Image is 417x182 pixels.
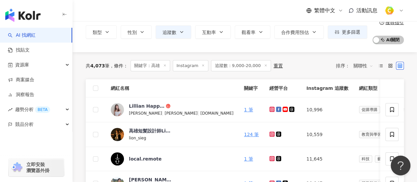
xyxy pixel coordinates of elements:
div: 搜尋指引 [385,20,404,25]
div: 共 筆 [86,63,109,68]
a: KOL Avatar高雄短髮設計師Lion x 美髮 Sieg 高雄lion_sieg [111,127,233,141]
iframe: Help Scout Beacon - Open [391,156,410,175]
span: 科技 [359,155,372,163]
span: lion_sieg [129,136,146,140]
a: searchAI 找網紅 [8,32,36,39]
span: | [197,110,200,116]
img: KOL Avatar [111,128,124,141]
button: 類型 [86,25,117,39]
span: [PERSON_NAME] [164,111,197,116]
img: KOL Avatar [111,103,124,116]
td: 10,996 [301,97,353,122]
a: 洞察報告 [8,91,34,98]
span: 追蹤數 [163,30,176,35]
span: 關聯性 [353,60,373,71]
span: 促購導購 [359,106,380,113]
th: 經營平台 [264,79,301,97]
img: chrome extension [11,162,23,173]
a: 商案媒合 [8,77,34,83]
span: [DOMAIN_NAME] [200,111,233,116]
span: 趨勢分析 [15,102,50,117]
span: [PERSON_NAME] [129,111,162,116]
button: 互動率 [195,25,231,39]
span: 立即安裝 瀏覽器外掛 [26,162,49,173]
span: 觀看率 [242,30,255,35]
span: | [162,110,165,116]
th: 關鍵字 [239,79,264,97]
a: KOL Avatarlocal.remote [111,152,233,165]
div: BETA [35,106,50,113]
span: 關鍵字：高雄 [131,60,170,71]
img: KOL Avatar [111,152,124,165]
a: 124 筆 [244,132,259,137]
td: 10,559 [301,122,353,147]
span: 資源庫 [15,57,29,72]
img: %E6%96%B9%E5%BD%A2%E7%B4%94.png [383,4,396,17]
a: KOL AvatarLillian Happy Day[PERSON_NAME]|[PERSON_NAME]|[DOMAIN_NAME] [111,103,233,117]
span: 教育與學習 [359,131,384,138]
span: 競品分析 [15,117,34,132]
a: 1 筆 [244,156,253,162]
a: 1 筆 [244,107,253,112]
div: 高雄短髮設計師Lion x 美髮 Sieg 高雄 [129,127,172,134]
div: Lillian Happy Day [129,103,164,109]
div: 排序： [336,60,377,71]
span: rise [8,107,13,112]
td: 11,645 [301,147,353,171]
span: 藝術與娛樂 [375,155,400,163]
button: 更多篩選 [328,25,367,39]
button: 合作費用預估 [274,25,324,39]
span: 追蹤數：9,000-20,000 [211,60,271,71]
span: 活動訊息 [356,7,377,14]
span: 合作費用預估 [281,30,309,35]
span: 性別 [128,30,137,35]
span: question-circle [379,20,384,25]
th: 網紅名稱 [105,79,239,97]
div: local.remote [129,156,162,162]
a: 找貼文 [8,47,30,54]
span: 條件 ： [109,63,128,68]
span: 繁體中文 [314,7,335,14]
button: 追蹤數 [156,25,191,39]
button: 性別 [121,25,152,39]
span: Instagram [173,60,208,71]
span: 互動率 [202,30,216,35]
button: 觀看率 [235,25,270,39]
img: logo [5,9,41,22]
span: 更多篩選 [342,29,360,35]
div: 重置 [274,63,283,68]
span: 類型 [93,30,102,35]
span: 4,073 [90,63,105,68]
a: chrome extension立即安裝 瀏覽器外掛 [9,159,64,176]
th: Instagram 追蹤數 [301,79,353,97]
